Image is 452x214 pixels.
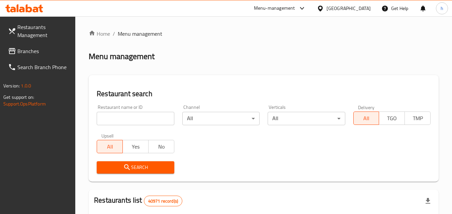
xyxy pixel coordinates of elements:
a: Search Branch Phone [3,59,76,75]
span: TMP [408,114,428,123]
h2: Restaurants list [94,195,182,206]
button: No [148,140,174,153]
div: All [268,112,345,125]
a: Home [89,30,110,38]
span: 1.0.0 [21,81,31,90]
span: Version: [3,81,20,90]
button: TMP [404,112,431,125]
span: All [100,142,120,152]
button: All [353,112,379,125]
input: Search for restaurant name or ID.. [97,112,174,125]
li: / [113,30,115,38]
span: No [151,142,172,152]
h2: Restaurant search [97,89,431,99]
span: Menu management [118,30,162,38]
label: Delivery [358,105,375,110]
a: Restaurants Management [3,19,76,43]
span: Search [102,163,169,172]
span: h [441,5,443,12]
button: Search [97,161,174,174]
div: Menu-management [254,4,295,12]
span: Branches [17,47,70,55]
span: Yes [125,142,146,152]
div: Export file [420,193,436,209]
span: Restaurants Management [17,23,70,39]
span: All [356,114,377,123]
span: Get support on: [3,93,34,101]
div: All [182,112,260,125]
button: All [97,140,123,153]
div: Total records count [144,196,182,206]
label: Upsell [101,133,114,138]
a: Branches [3,43,76,59]
span: TGO [382,114,402,123]
nav: breadcrumb [89,30,439,38]
h2: Menu management [89,51,155,62]
button: Yes [122,140,149,153]
div: [GEOGRAPHIC_DATA] [327,5,371,12]
a: Support.OpsPlatform [3,99,46,108]
span: Search Branch Phone [17,63,70,71]
button: TGO [379,112,405,125]
span: 40971 record(s) [144,198,182,204]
